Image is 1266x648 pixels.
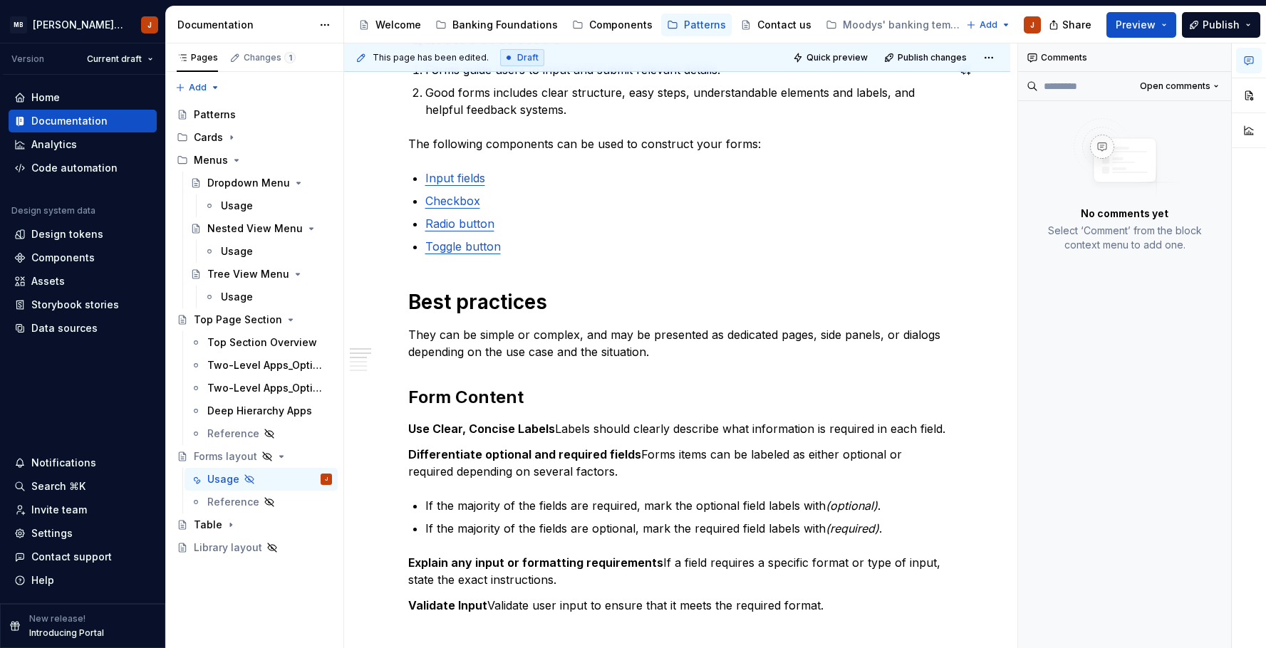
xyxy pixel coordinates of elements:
[9,451,157,474] button: Notifications
[408,598,487,612] strong: Validate Input
[147,19,152,31] div: J
[353,14,427,36] a: Welcome
[185,399,338,422] a: Deep Hierarchy Apps
[806,52,868,63] span: Quick preview
[1030,19,1034,31] div: J
[9,545,157,568] button: Contact support
[826,521,879,535] em: (required)
[408,597,947,614] p: Validate user input to ensure that it meets the required format.
[425,171,485,185] a: Input fields
[1035,224,1214,252] p: Select ‘Comment’ from the block context menu to add one.
[171,103,338,559] div: Page tree
[185,354,338,377] a: Two-Level Apps_Option 1
[31,298,119,312] div: Storybook stories
[9,86,157,109] a: Home
[9,110,157,132] a: Documentation
[1133,76,1225,96] button: Open comments
[207,221,303,236] div: Nested View Menu
[408,447,641,461] strong: Differentiate optional and required fields
[430,14,564,36] a: Banking Foundations
[171,103,338,126] a: Patterns
[408,422,555,436] strong: Use Clear, Concise Labels
[171,308,338,331] a: Top Page Section
[408,554,947,588] p: If a field requires a specific format or type of input, state the exact instructions.
[9,246,157,269] a: Components
[1116,18,1156,32] span: Preview
[3,9,162,40] button: MB[PERSON_NAME] Banking Fusion Design SystemJ
[207,267,289,281] div: Tree View Menu
[408,446,947,480] p: Forms items can be labeled as either optional or required depending on several factors.
[1140,80,1210,92] span: Open comments
[962,15,1015,35] button: Add
[185,377,338,399] a: Two-Level Apps_Option 2
[284,52,296,63] span: 1
[221,199,253,213] div: Usage
[194,540,262,555] div: Library layout
[33,18,124,32] div: [PERSON_NAME] Banking Fusion Design System
[408,289,947,315] h1: Best practices
[661,14,732,36] a: Patterns
[31,161,118,175] div: Code automation
[826,498,878,513] em: (optional)
[425,239,501,254] a: Toggle button
[425,497,947,514] p: If the majority of the fields are required, mark the optional field labels with .
[221,244,253,258] div: Usage
[9,569,157,592] button: Help
[9,522,157,545] a: Settings
[425,194,480,208] a: Checkbox
[425,84,947,118] p: Good forms includes clear structure, easy steps, understandable elements and labels, and helpful ...
[9,133,157,156] a: Analytics
[198,194,338,217] a: Usage
[171,445,338,468] a: Forms layout
[171,536,338,559] a: Library layout
[185,422,338,445] a: Reference
[31,227,103,241] div: Design tokens
[9,475,157,498] button: Search ⌘K
[198,240,338,263] a: Usage
[198,286,338,308] a: Usage
[408,420,947,437] p: Labels should clearly describe what information is required in each field.
[843,18,960,32] div: Moodys' banking template
[207,472,239,486] div: Usage
[9,270,157,293] a: Assets
[880,48,973,68] button: Publish changes
[10,16,27,33] div: MB
[9,498,157,521] a: Invite team
[375,18,421,32] div: Welcome
[9,223,157,246] a: Design tokens
[194,518,222,532] div: Table
[31,114,108,128] div: Documentation
[31,90,60,105] div: Home
[31,573,54,587] div: Help
[31,479,85,493] div: Search ⌘K
[185,217,338,240] a: Nested View Menu
[207,404,312,418] div: Deep Hierarchy Apps
[425,520,947,537] p: If the majority of the fields are optional, mark the required field labels with .
[207,495,259,509] div: Reference
[207,358,325,372] div: Two-Level Apps_Option 1
[408,326,947,360] p: They can be simple or complex, and may be presented as dedicated pages, side panels, or dialogs d...
[31,526,73,540] div: Settings
[11,205,95,216] div: Design system data
[185,468,338,491] a: UsageJ
[735,14,817,36] a: Contact us
[31,321,98,335] div: Data sources
[171,149,338,172] div: Menus
[980,19,997,31] span: Add
[31,456,96,470] div: Notifications
[757,18,811,32] div: Contact us
[171,513,338,536] a: Table
[353,11,959,39] div: Page tree
[1042,12,1101,38] button: Share
[1081,207,1168,221] p: No comments yet
[9,293,157,316] a: Storybook stories
[898,52,967,63] span: Publish changes
[31,251,95,265] div: Components
[9,317,157,340] a: Data sources
[9,157,157,179] a: Code automation
[189,82,207,93] span: Add
[244,52,296,63] div: Changes
[1106,12,1176,38] button: Preview
[408,386,947,409] h2: Form Content
[589,18,653,32] div: Components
